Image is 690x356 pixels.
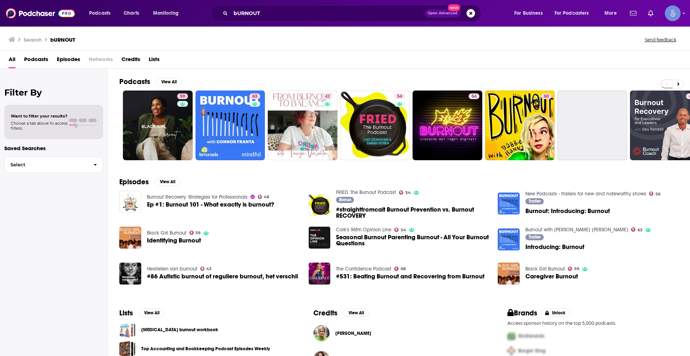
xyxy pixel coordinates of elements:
img: Seasonal Burnout Parenting Burnout - All Your Burnout Questions [309,227,331,249]
span: Trailer [529,199,541,203]
button: View All [155,177,180,186]
span: 68 [401,267,406,271]
a: 63 [631,227,643,232]
button: open menu [84,8,120,19]
span: Open Advanced [428,11,457,15]
a: Podcasts [24,54,48,68]
span: Choose a tab above to access filters. [11,121,68,131]
a: 42 [268,91,337,160]
span: 56 [655,193,661,196]
button: Show profile menu [665,5,681,21]
a: Top Accounting and Bookkeeping Podcast Episodes Weekly [141,345,270,353]
button: View All [343,309,369,317]
span: 60 [544,93,549,100]
a: EpisodesView All [119,177,180,186]
p: Access sponsor history on the top 5,000 podcasts. [507,320,678,326]
span: Podcasts [89,8,110,18]
span: More [604,8,617,18]
button: Open AdvancedNew [424,9,461,18]
span: For Business [514,8,543,18]
a: Black Girl Burnout [147,230,187,236]
a: CreditsView All [313,309,369,318]
a: 54 [413,91,482,160]
img: First Pro Logo [505,329,518,343]
span: Trailer [529,235,541,239]
span: Bonus [339,198,351,202]
span: 59 [180,93,185,100]
a: 42 [322,93,333,99]
img: #531: Beating Burnout and Recovering from Burnout [309,263,331,285]
a: #86 Autistic burnout of reguliere burnout, het verschil [147,273,298,279]
a: Burnout: Introducing: Burnout [498,193,520,214]
span: 59 [195,231,201,235]
span: Monitoring [153,8,179,18]
span: New [448,4,461,11]
a: ListsView All [119,309,165,318]
a: The Confidence Podcast [336,266,391,272]
a: 63 [249,93,260,99]
a: 60 [485,91,555,160]
a: Show notifications dropdown [627,7,639,19]
a: Introducing: Burnout [498,228,520,250]
span: Logged in as Spiral5-G1 [665,5,681,21]
a: Charts [119,8,143,19]
a: Burnout Recovery: Strategies for Professionals [147,194,248,200]
a: 54 [340,91,410,160]
span: 54 [401,228,406,232]
a: Show notifications dropdown [645,7,656,19]
a: 56 [649,191,661,196]
a: FRIED. The Burnout Podcast [336,189,396,195]
a: Caregiver Burnout [525,273,578,279]
a: 59 [177,93,188,99]
span: autism burnout workbook [119,322,135,338]
a: Burnout: Introducing: Burnout [525,208,610,214]
span: 54 [397,93,402,100]
a: Ep #1: Burnout 101 - What exactly is burnout? [147,202,274,208]
a: 60 [541,93,552,99]
a: 59 [123,91,193,160]
img: Dr. Kandi Wiens [313,325,330,341]
span: #straightfromcait Burnout Prevention vs. Burnout RECOVERY [336,207,489,219]
span: 63 [252,93,257,100]
button: View All [139,309,165,317]
a: Podchaser - Follow, Share and Rate Podcasts [6,6,75,20]
a: Seasonal Burnout Parenting Burnout - All Your Burnout Questions [336,234,489,246]
a: Ep #1: Burnout 101 - What exactly is burnout? [119,191,141,213]
h2: Filter By [4,87,103,98]
a: Episodes [57,54,80,68]
a: Lists [149,54,160,68]
a: #531: Beating Burnout and Recovering from Burnout [336,273,484,279]
button: open menu [550,8,599,19]
span: 48 [264,195,269,199]
button: Select [4,157,103,173]
span: Select [5,162,88,167]
button: Send feedback [643,37,678,43]
div: Search podcasts, credits, & more... [218,5,488,22]
img: Identifying Burnout [119,227,141,249]
span: Want to filter your results? [11,114,68,119]
img: User Profile [665,5,681,21]
a: All [9,54,15,68]
a: #86 Autistic burnout of reguliere burnout, het verschil [119,263,141,285]
a: 48 [258,195,270,199]
a: Dr. Kandi Wiens [335,330,371,336]
span: 59 [574,267,579,271]
h3: Search [24,36,42,43]
span: 54 [471,93,477,100]
button: open menu [599,8,626,19]
span: Networks [89,54,113,68]
span: 63 [638,228,643,232]
a: Cork's 96fm Opinion Line [336,227,391,233]
a: Credits [121,54,140,68]
a: PodcastsView All [119,77,182,86]
a: Black Girl Burnout [525,266,565,272]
